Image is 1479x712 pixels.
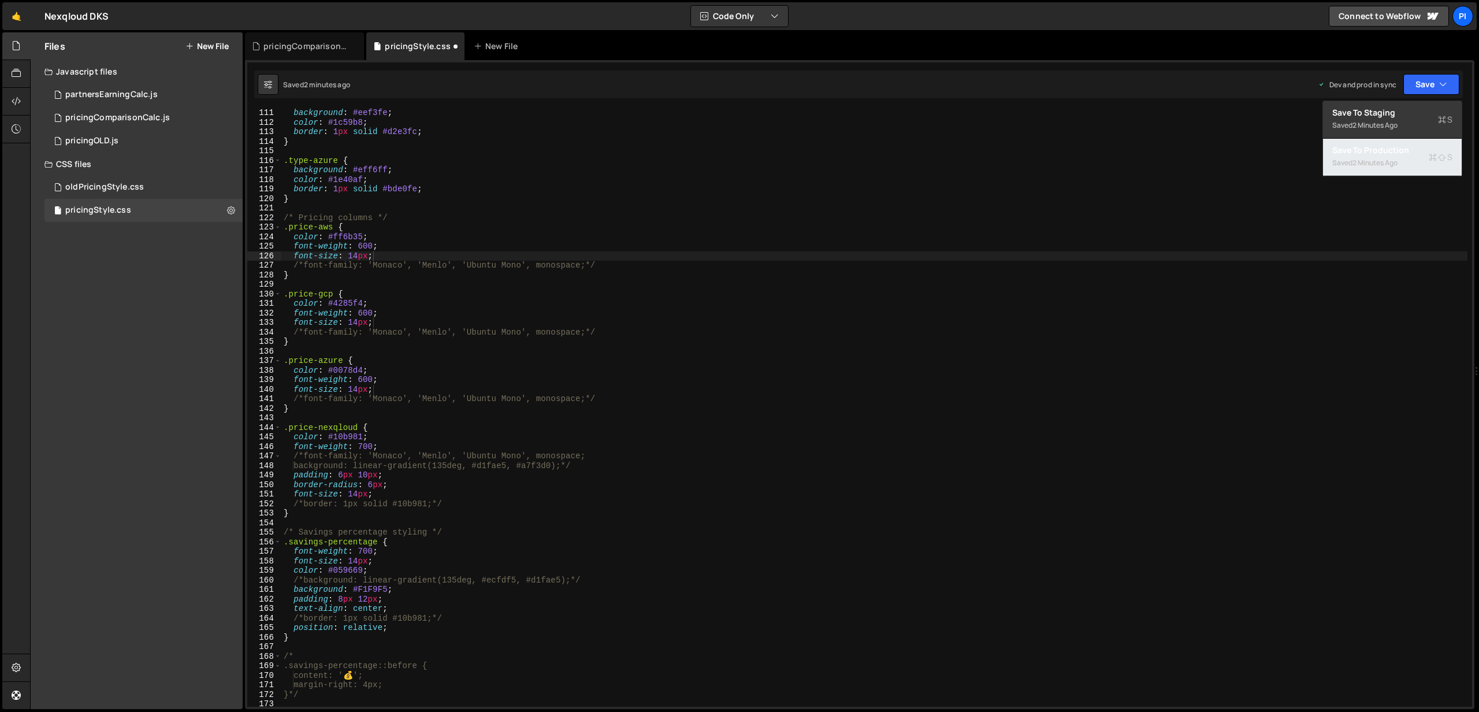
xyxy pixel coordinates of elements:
[247,547,281,557] div: 157
[247,394,281,404] div: 141
[44,199,243,222] div: 17183/47472.css
[1322,101,1462,177] div: Code Only
[247,442,281,452] div: 146
[65,182,144,192] div: oldPricingStyle.css
[247,347,281,357] div: 136
[2,2,31,30] a: 🤙
[247,375,281,385] div: 139
[247,118,281,128] div: 112
[474,40,522,52] div: New File
[247,537,281,547] div: 156
[247,137,281,147] div: 114
[247,232,281,242] div: 124
[304,80,350,90] div: 2 minutes ago
[1352,158,1398,168] div: 2 minutes ago
[31,153,243,176] div: CSS files
[247,270,281,280] div: 128
[1438,114,1452,125] span: S
[247,242,281,251] div: 125
[247,585,281,595] div: 161
[247,194,281,204] div: 120
[247,699,281,709] div: 173
[1332,118,1452,132] div: Saved
[44,9,109,23] div: Nexqloud DKS
[1332,156,1452,170] div: Saved
[44,176,243,199] div: 17183/47505.css
[1332,144,1452,156] div: Save to Production
[44,83,243,106] div: 17183/47469.js
[1323,139,1462,176] button: Save to ProductionS Saved2 minutes ago
[247,127,281,137] div: 113
[44,106,243,129] div: 17183/47471.js
[1318,80,1396,90] div: Dev and prod in sync
[247,309,281,318] div: 132
[1352,120,1398,130] div: 2 minutes ago
[247,280,281,290] div: 129
[283,80,350,90] div: Saved
[247,328,281,338] div: 134
[247,566,281,576] div: 159
[247,318,281,328] div: 133
[247,623,281,633] div: 165
[247,690,281,700] div: 172
[247,108,281,118] div: 111
[247,604,281,614] div: 163
[65,113,170,123] div: pricingComparisonCalc.js
[247,222,281,232] div: 123
[247,213,281,223] div: 122
[247,251,281,261] div: 126
[247,261,281,270] div: 127
[1452,6,1473,27] a: Pi
[247,509,281,518] div: 153
[247,156,281,166] div: 116
[247,451,281,461] div: 147
[247,175,281,185] div: 118
[247,518,281,528] div: 154
[65,136,118,146] div: pricingOLD.js
[185,42,229,51] button: New File
[65,205,131,216] div: pricingStyle.css
[247,671,281,681] div: 170
[247,337,281,347] div: 135
[247,470,281,480] div: 149
[247,184,281,194] div: 119
[44,129,243,153] div: 17183/47474.js
[247,290,281,299] div: 130
[247,146,281,156] div: 115
[247,432,281,442] div: 145
[247,489,281,499] div: 151
[44,40,65,53] h2: Files
[247,661,281,671] div: 169
[65,90,158,100] div: partnersEarningCalc.js
[247,366,281,376] div: 138
[247,652,281,662] div: 168
[247,642,281,652] div: 167
[247,480,281,490] div: 150
[247,633,281,643] div: 166
[247,595,281,605] div: 162
[247,299,281,309] div: 131
[247,356,281,366] div: 137
[247,499,281,509] div: 152
[247,557,281,566] div: 158
[1403,74,1459,95] button: Save
[31,60,243,83] div: Javascript files
[247,423,281,433] div: 144
[247,413,281,423] div: 143
[1332,107,1452,118] div: Save to Staging
[385,40,451,52] div: pricingStyle.css
[247,576,281,585] div: 160
[247,461,281,471] div: 148
[247,404,281,414] div: 142
[263,40,350,52] div: pricingComparisonCalc.js
[1329,6,1449,27] a: Connect to Webflow
[691,6,788,27] button: Code Only
[247,385,281,395] div: 140
[247,528,281,537] div: 155
[247,680,281,690] div: 171
[1323,101,1462,139] button: Save to StagingS Saved2 minutes ago
[247,165,281,175] div: 117
[1429,151,1452,163] span: S
[247,203,281,213] div: 121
